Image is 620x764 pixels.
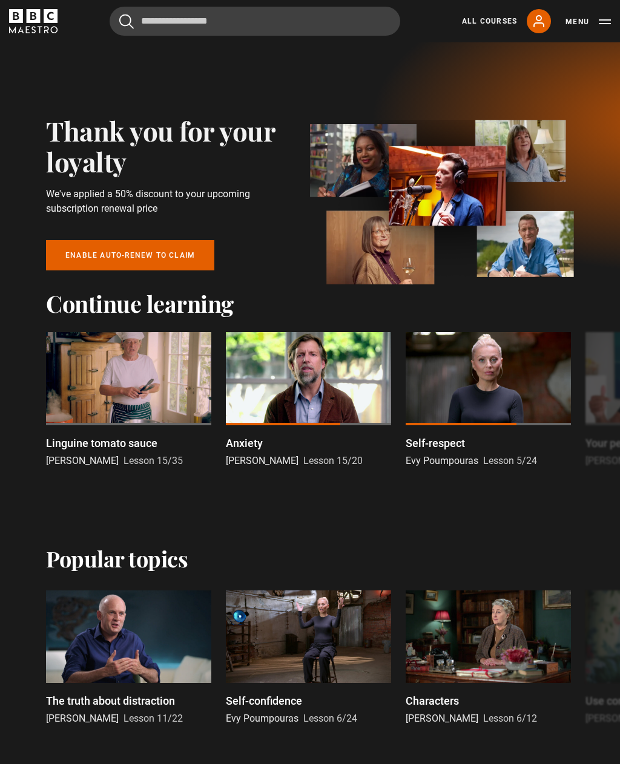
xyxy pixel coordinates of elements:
[119,14,134,29] button: Submit the search query
[226,435,263,451] p: Anxiety
[406,455,478,466] span: Evy Poumpouras
[46,332,211,468] a: Linguine tomato sauce [PERSON_NAME] Lesson 15/35
[46,590,211,726] a: The truth about distraction [PERSON_NAME] Lesson 11/22
[46,435,157,451] p: Linguine tomato sauce
[124,713,183,724] span: Lesson 11/22
[110,7,400,36] input: Search
[406,332,571,468] a: Self-respect Evy Poumpouras Lesson 5/24
[46,546,188,571] h2: Popular topics
[406,713,478,724] span: [PERSON_NAME]
[226,713,298,724] span: Evy Poumpouras
[310,120,574,285] img: banner_image-1d4a58306c65641337db.webp
[483,455,537,466] span: Lesson 5/24
[46,115,286,177] h2: Thank you for your loyalty
[406,590,571,726] a: Characters [PERSON_NAME] Lesson 6/12
[9,9,58,33] svg: BBC Maestro
[46,240,214,270] a: Enable auto-renew to claim
[46,187,286,216] p: We've applied a 50% discount to your upcoming subscription renewal price
[462,16,517,27] a: All Courses
[406,435,465,451] p: Self-respect
[226,455,298,466] span: [PERSON_NAME]
[303,713,357,724] span: Lesson 6/24
[226,332,391,468] a: Anxiety [PERSON_NAME] Lesson 15/20
[226,693,302,709] p: Self-confidence
[303,455,363,466] span: Lesson 15/20
[46,290,574,318] h2: Continue learning
[406,693,459,709] p: Characters
[566,16,611,28] button: Toggle navigation
[124,455,183,466] span: Lesson 15/35
[46,455,119,466] span: [PERSON_NAME]
[46,713,119,724] span: [PERSON_NAME]
[226,590,391,726] a: Self-confidence Evy Poumpouras Lesson 6/24
[46,693,175,709] p: The truth about distraction
[483,713,537,724] span: Lesson 6/12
